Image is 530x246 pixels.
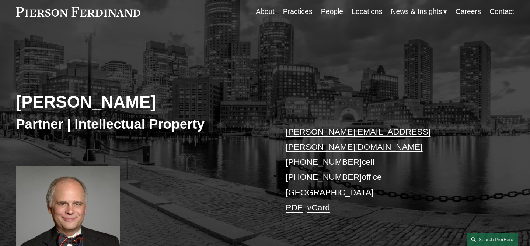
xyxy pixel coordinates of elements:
a: PDF [286,203,303,212]
span: News & Insights [391,5,442,18]
a: [PHONE_NUMBER] [286,172,362,182]
p: cell office [GEOGRAPHIC_DATA] – [286,124,493,215]
a: Contact [489,4,514,19]
a: vCard [307,203,330,212]
a: Careers [456,4,481,19]
a: Search this site [467,233,518,246]
a: About [256,4,275,19]
a: folder dropdown [391,4,447,19]
h2: [PERSON_NAME] [16,92,265,113]
h3: Partner | Intellectual Property [16,116,265,132]
a: Practices [283,4,313,19]
a: [PHONE_NUMBER] [286,157,362,167]
a: Locations [352,4,382,19]
a: People [321,4,344,19]
a: [PERSON_NAME][EMAIL_ADDRESS][PERSON_NAME][DOMAIN_NAME] [286,127,430,151]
